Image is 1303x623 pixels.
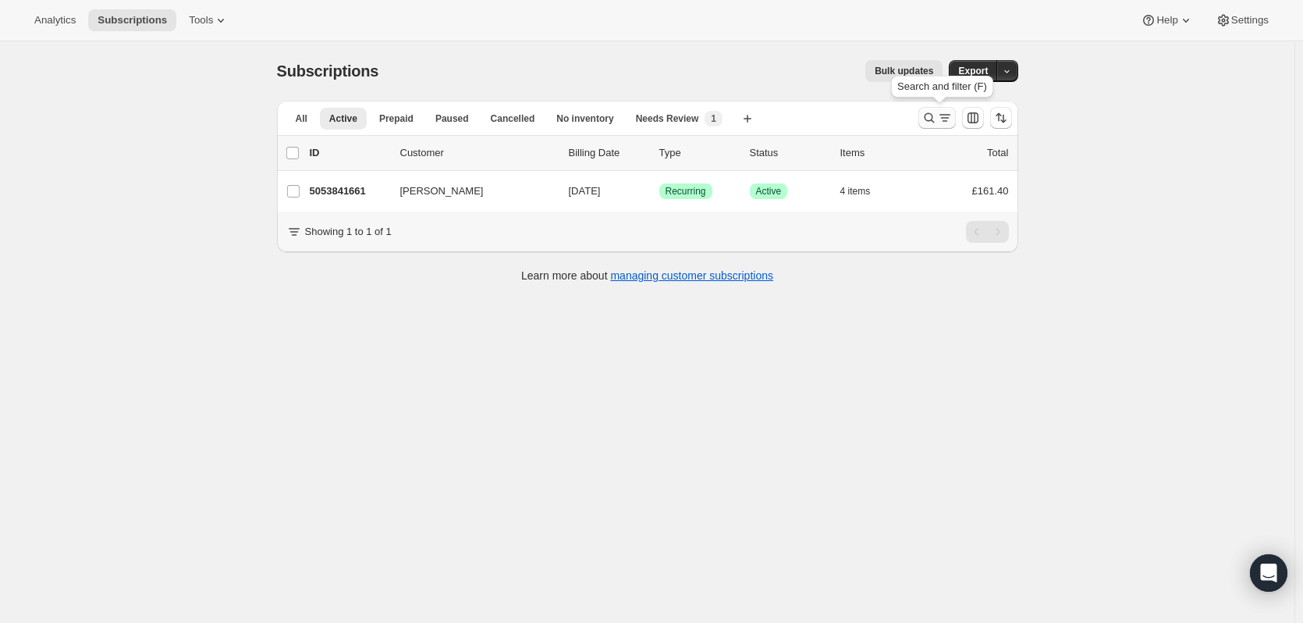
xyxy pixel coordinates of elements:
span: Prepaid [379,112,414,125]
p: Billing Date [569,145,647,161]
span: [PERSON_NAME] [400,183,484,199]
div: 5053841661[PERSON_NAME][DATE]SuccessRecurringSuccessActive4 items£161.40 [310,180,1009,202]
span: Active [329,112,357,125]
span: Settings [1231,14,1269,27]
button: Customize table column order and visibility [962,107,984,129]
span: All [296,112,307,125]
span: £161.40 [972,185,1009,197]
span: No inventory [556,112,613,125]
span: Cancelled [491,112,535,125]
span: Recurring [666,185,706,198]
span: Needs Review [636,112,699,125]
button: Create new view [735,108,760,130]
nav: Pagination [966,221,1009,243]
span: Paused [435,112,469,125]
div: Type [659,145,737,161]
span: Export [958,65,988,77]
button: Bulk updates [865,60,943,82]
button: 4 items [840,180,888,202]
button: Settings [1206,9,1278,31]
span: Subscriptions [98,14,167,27]
button: Sort the results [990,107,1012,129]
button: [PERSON_NAME] [391,179,547,204]
p: Customer [400,145,556,161]
button: Tools [179,9,238,31]
button: Analytics [25,9,85,31]
div: Items [840,145,918,161]
span: Subscriptions [277,62,379,80]
span: [DATE] [569,185,601,197]
button: Help [1131,9,1202,31]
button: Export [949,60,997,82]
span: Tools [189,14,213,27]
span: Analytics [34,14,76,27]
span: Help [1156,14,1177,27]
p: Total [987,145,1008,161]
span: 4 items [840,185,871,198]
p: ID [310,145,388,161]
span: 1 [711,112,716,125]
button: Subscriptions [88,9,176,31]
div: Open Intercom Messenger [1250,554,1287,592]
span: Bulk updates [875,65,933,77]
p: Learn more about [521,268,773,283]
p: Showing 1 to 1 of 1 [305,224,392,240]
p: 5053841661 [310,183,388,199]
button: Search and filter results [918,107,956,129]
p: Status [750,145,828,161]
div: IDCustomerBilling DateTypeStatusItemsTotal [310,145,1009,161]
span: Active [756,185,782,198]
a: managing customer subscriptions [610,269,773,282]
